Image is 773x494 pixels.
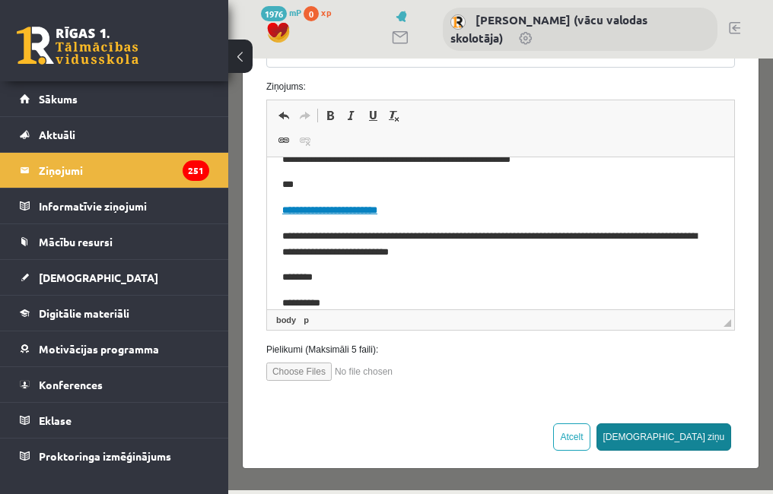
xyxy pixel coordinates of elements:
a: p element [72,255,84,268]
span: Digitālie materiāli [39,306,129,320]
img: Inga Volfa (vācu valodas skolotāja) [450,14,466,30]
span: Motivācijas programma [39,342,159,356]
a: Motivācijas programma [20,331,209,366]
a: Digitālie materiāli [20,296,209,331]
button: [DEMOGRAPHIC_DATA] ziņu [368,365,504,392]
a: [DEMOGRAPHIC_DATA] [20,260,209,295]
span: 1976 [261,6,287,21]
legend: Ziņojumi [39,153,209,188]
span: Konferences [39,378,103,391]
span: Mācību resursi [39,235,113,249]
a: Proktoringa izmēģinājums [20,439,209,473]
span: xp [321,6,331,18]
a: Konferences [20,367,209,402]
a: Sākums [20,81,209,116]
a: Redo (Ctrl+Y) [66,47,87,67]
a: [PERSON_NAME] (vācu valodas skolotāja) [450,12,647,46]
span: Aktuāli [39,128,75,141]
a: Informatīvie ziņojumi [20,188,209,223]
a: Bold (Ctrl+B) [91,47,113,67]
button: Atcelt [325,365,361,392]
a: Undo (Ctrl+Z) [45,47,66,67]
a: Italic (Ctrl+I) [113,47,134,67]
a: Unlink [66,72,87,92]
span: mP [289,6,301,18]
span: 0 [304,6,319,21]
label: Ziņojums: [27,21,518,35]
a: Rīgas 1. Tālmācības vidusskola [17,27,138,65]
span: Sākums [39,92,78,106]
label: Pielikumi (Maksimāli 5 faili): [27,284,518,298]
a: Mācību resursi [20,224,209,259]
a: Ziņojumi251 [20,153,209,188]
span: Resize [495,261,503,268]
a: Aktuāli [20,117,209,152]
span: Proktoringa izmēģinājums [39,449,171,463]
span: [DEMOGRAPHIC_DATA] [39,271,158,284]
a: Eklase [20,403,209,438]
a: 0 xp [304,6,339,18]
span: Eklase [39,413,72,427]
iframe: Editor, wiswyg-editor-47024780138120-1757924090-641 [39,99,506,251]
a: Link (Ctrl+K) [45,72,66,92]
a: Remove Format [155,47,177,67]
a: 1976 mP [261,6,301,18]
i: 251 [183,160,209,181]
legend: Informatīvie ziņojumi [39,188,209,223]
a: Underline (Ctrl+U) [134,47,155,67]
a: body element [45,255,71,268]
